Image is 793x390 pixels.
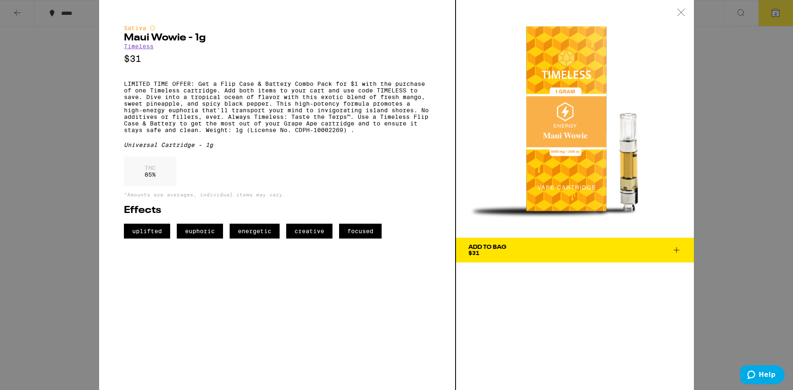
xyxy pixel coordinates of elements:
[124,43,154,50] a: Timeless
[456,238,694,262] button: Add To Bag$31
[124,80,430,133] p: LIMITED TIME OFFER: Get a Flip Case & Battery Combo Pack for $1 with the purchase of one Timeless...
[230,224,280,239] span: energetic
[177,224,223,239] span: euphoric
[124,54,430,64] p: $31
[124,25,430,31] div: Sativa
[124,33,430,43] h2: Maui Wowie - 1g
[124,142,430,148] div: Universal Cartridge - 1g
[339,224,382,239] span: focused
[286,224,332,239] span: creative
[124,206,430,215] h2: Effects
[468,244,506,250] div: Add To Bag
[740,365,785,386] iframe: Opens a widget where you can find more information
[124,156,176,186] div: 85 %
[145,165,156,171] p: THC
[124,224,170,239] span: uplifted
[124,192,430,197] p: *Amounts are averages, individual items may vary.
[149,25,156,31] img: sativaColor.svg
[468,250,480,256] span: $31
